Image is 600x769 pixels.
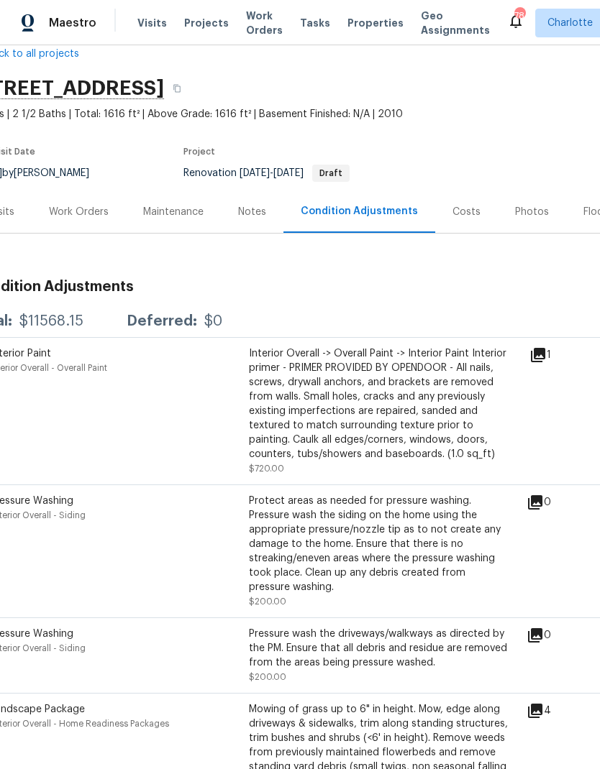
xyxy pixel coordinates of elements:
span: [DATE] [273,168,304,178]
div: 0 [527,627,597,644]
span: $200.00 [249,673,286,681]
button: Copy Address [164,75,190,101]
div: 1 [529,346,597,364]
span: Projects [184,16,229,30]
div: Costs [453,205,481,219]
div: Interior Overall -> Overall Paint -> Interior Paint Interior primer - PRIMER PROVIDED BY OPENDOOR... [249,346,508,461]
div: Pressure wash the driveways/walkways as directed by the PM. Ensure that all debris and residue ar... [249,627,508,670]
div: Work Orders [49,205,109,219]
span: [DATE] [240,168,270,178]
span: - [240,168,304,178]
span: Tasks [300,18,330,28]
div: $11568.15 [19,314,83,328]
span: Visits [137,16,167,30]
div: 0 [527,494,597,511]
div: Notes [238,205,266,219]
span: Renovation [183,168,350,178]
div: 78 [514,9,524,23]
div: Condition Adjustments [301,204,418,218]
span: Maestro [49,16,96,30]
span: Draft [314,169,348,178]
span: Project [183,147,215,156]
span: Properties [347,16,404,30]
div: Deferred: [127,314,197,328]
span: Work Orders [246,9,283,37]
span: Charlotte [547,16,593,30]
div: Maintenance [143,205,204,219]
span: Geo Assignments [421,9,490,37]
div: $0 [204,314,222,328]
span: $200.00 [249,597,286,606]
span: $720.00 [249,464,284,473]
div: Photos [515,205,549,219]
div: 4 [527,702,597,719]
div: Protect areas as needed for pressure washing. Pressure wash the siding on the home using the appr... [249,494,508,594]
